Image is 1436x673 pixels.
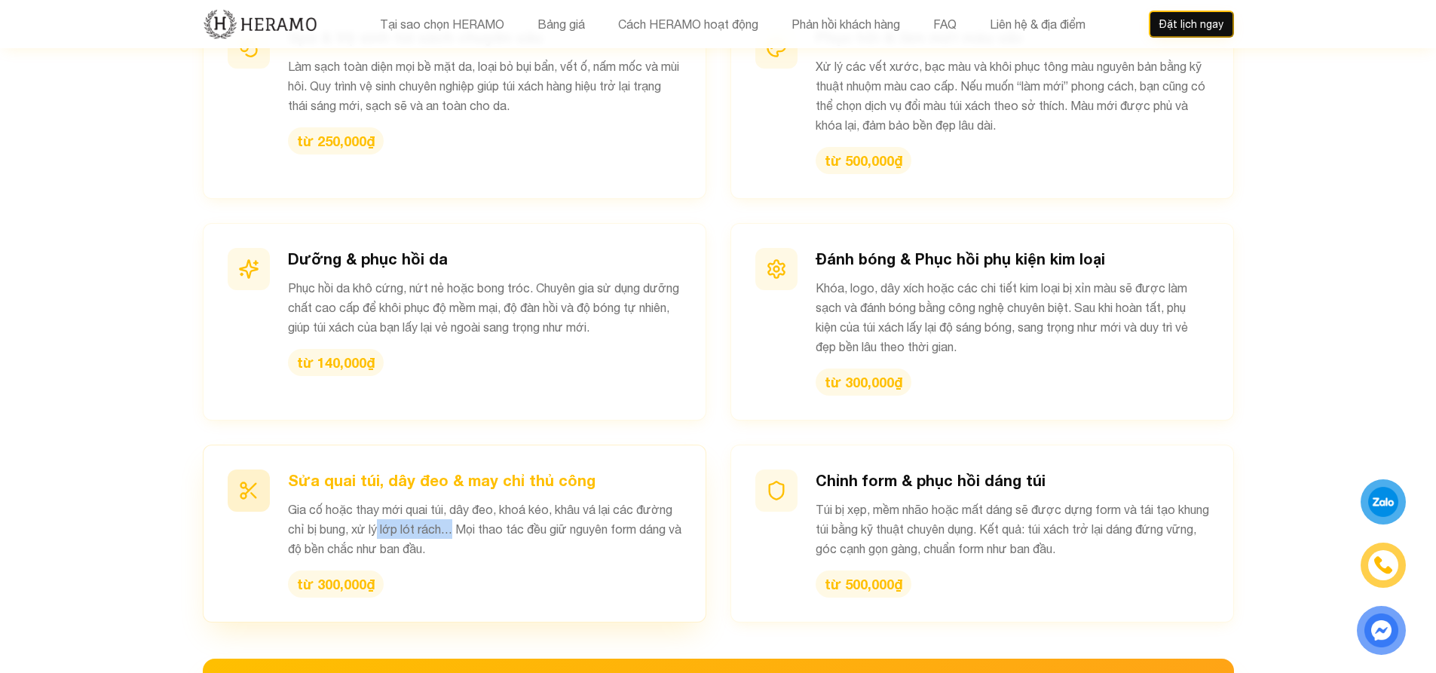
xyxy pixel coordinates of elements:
a: phone-icon [1362,544,1404,586]
div: từ 140,000₫ [288,349,384,376]
div: từ 300,000₫ [816,369,911,396]
img: new-logo.3f60348b.png [203,8,318,40]
p: Xử lý các vết xước, bạc màu và khôi phục tông màu nguyên bản bằng kỹ thuật nhuộm màu cao cấp. Nếu... [816,57,1209,135]
h3: Chỉnh form & phục hồi dáng túi [816,470,1209,491]
button: FAQ [929,14,961,34]
h3: Đánh bóng & Phục hồi phụ kiện kim loại [816,248,1209,269]
p: Túi bị xẹp, mềm nhão hoặc mất dáng sẽ được dựng form và tái tạo khung túi bằng kỹ thuật chuyên dụ... [816,500,1209,558]
h3: Sửa quai túi, dây đeo & may chỉ thủ công [288,470,681,491]
button: Phản hồi khách hàng [787,14,905,34]
button: Liên hệ & địa điểm [985,14,1090,34]
img: phone-icon [1375,557,1392,574]
div: từ 250,000₫ [288,127,384,154]
button: Bảng giá [533,14,589,34]
p: Gia cố hoặc thay mới quai túi, dây đeo, khoá kéo, khâu vá lại các đường chỉ bị bung, xử lý lớp ló... [288,500,681,558]
div: từ 500,000₫ [816,147,911,174]
h3: Dưỡng & phục hồi da [288,248,681,269]
button: Cách HERAMO hoạt động [614,14,763,34]
button: Đặt lịch ngay [1149,11,1234,38]
div: từ 300,000₫ [288,571,384,598]
p: Làm sạch toàn diện mọi bề mặt da, loại bỏ bụi bẩn, vết ố, nấm mốc và mùi hôi. Quy trình vệ sinh c... [288,57,681,115]
p: Khóa, logo, dây xích hoặc các chi tiết kim loại bị xỉn màu sẽ được làm sạch và đánh bóng bằng côn... [816,278,1209,356]
div: từ 500,000₫ [816,571,911,598]
button: Tại sao chọn HERAMO [375,14,509,34]
p: Phục hồi da khô cứng, nứt nẻ hoặc bong tróc. Chuyên gia sử dụng dưỡng chất cao cấp để khôi phục đ... [288,278,681,337]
